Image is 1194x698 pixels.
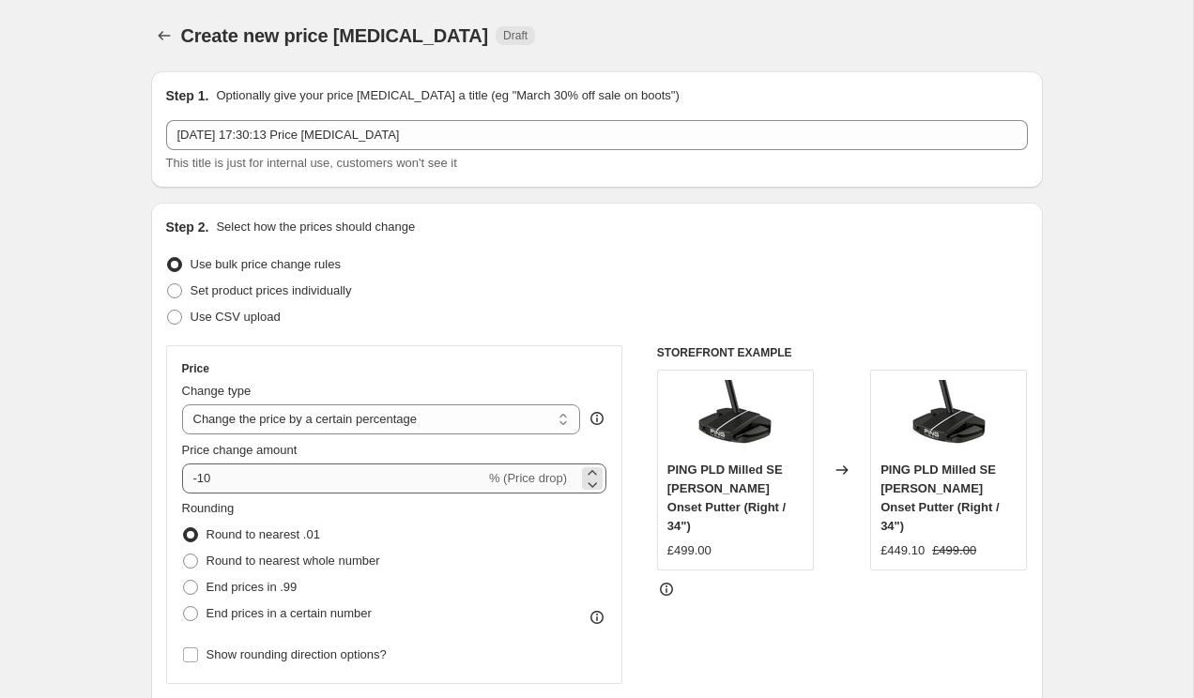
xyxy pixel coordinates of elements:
h2: Step 2. [166,218,209,236]
span: Create new price [MEDICAL_DATA] [181,25,489,46]
span: Round to nearest .01 [207,527,320,541]
button: Price change jobs [151,23,177,49]
p: Optionally give your price [MEDICAL_DATA] a title (eg "March 30% off sale on boots") [216,86,679,105]
span: Set product prices individually [191,283,352,297]
div: £499.00 [667,541,712,560]
span: PING PLD Milled SE [PERSON_NAME] Onset Putter (Right / 34") [880,463,999,533]
h3: Price [182,361,209,376]
span: Draft [503,28,528,43]
span: Price change amount [182,443,298,457]
input: -15 [182,463,485,493]
img: UNADJUSTEDNONRAW_thumb_3000_80x.jpg [697,380,773,455]
p: Select how the prices should change [216,218,415,236]
h2: Step 1. [166,86,209,105]
span: % (Price drop) [489,471,567,485]
span: Use CSV upload [191,310,281,324]
span: End prices in .99 [207,580,298,594]
input: 30% off holiday sale [166,120,1028,150]
span: Change type [182,384,252,398]
span: Rounding [182,501,235,515]
span: Round to nearest whole number [207,554,380,568]
span: Use bulk price change rules [191,257,341,271]
span: Show rounding direction options? [207,647,387,661]
span: End prices in a certain number [207,606,372,620]
span: PING PLD Milled SE [PERSON_NAME] Onset Putter (Right / 34") [667,463,786,533]
img: UNADJUSTEDNONRAW_thumb_3000_80x.jpg [911,380,987,455]
div: help [588,409,606,428]
div: £449.10 [880,541,925,560]
span: This title is just for internal use, customers won't see it [166,156,457,170]
strike: £499.00 [932,541,976,560]
h6: STOREFRONT EXAMPLE [657,345,1028,360]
